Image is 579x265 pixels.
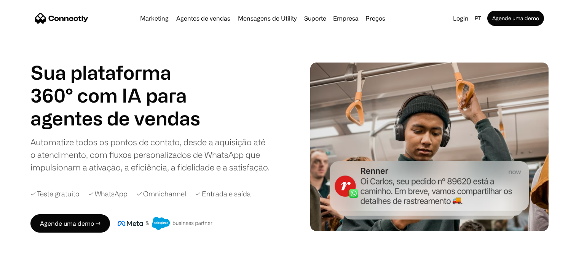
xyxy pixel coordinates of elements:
h1: agentes de vendas [30,107,206,130]
div: Empresa [333,13,359,24]
ul: Language list [15,252,46,262]
a: Suporte [301,15,329,21]
div: carousel [30,107,206,130]
img: Meta e crachá de parceiro de negócios do Salesforce. [118,217,213,230]
h1: Sua plataforma 360° com IA para [30,61,206,107]
div: pt [472,13,486,24]
div: ✓ WhatsApp [88,189,128,199]
div: ✓ Omnichannel [137,189,186,199]
div: ✓ Entrada e saída [195,189,251,199]
a: Agende uma demo [487,11,544,26]
div: Empresa [331,13,361,24]
a: Login [450,13,472,24]
a: Mensagens de Utility [235,15,300,21]
a: Marketing [137,15,172,21]
a: Agentes de vendas [173,15,233,21]
a: Agende uma demo → [30,214,110,233]
aside: Language selected: Português (Brasil) [8,251,46,262]
div: Automatize todos os pontos de contato, desde a aquisição até o atendimento, com fluxos personaliz... [30,136,270,173]
div: 1 of 4 [30,107,206,130]
a: home [35,13,88,24]
div: pt [475,13,481,24]
div: ✓ Teste gratuito [30,189,79,199]
a: Preços [362,15,388,21]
